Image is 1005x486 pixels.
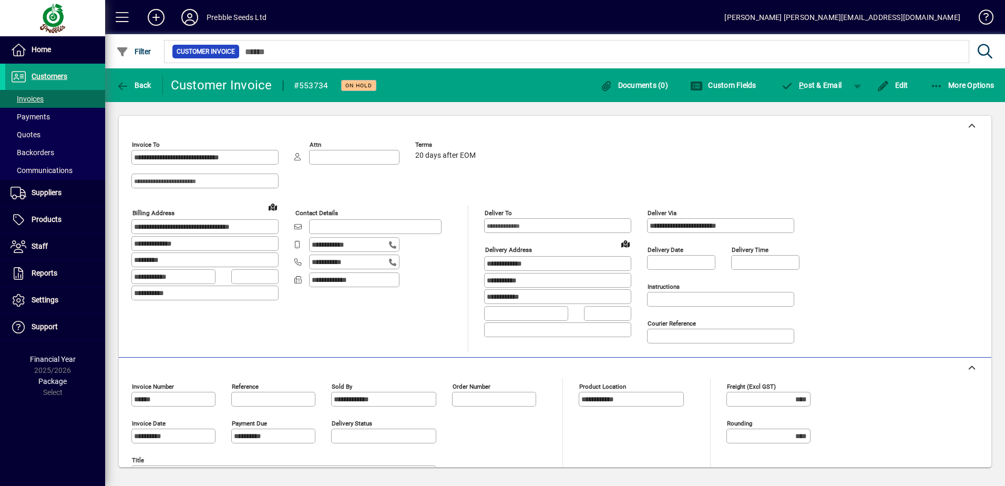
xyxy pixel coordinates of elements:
mat-label: Title [132,457,144,464]
mat-label: Product location [579,383,626,390]
button: Post & Email [776,76,847,95]
mat-label: Payment due [232,420,267,427]
span: P [799,81,804,89]
button: Add [139,8,173,27]
a: Settings [5,287,105,313]
mat-label: Deliver To [485,209,512,217]
span: Quotes [11,130,40,139]
mat-label: Courier Reference [648,320,696,327]
span: Backorders [11,148,54,157]
a: View on map [617,235,634,252]
span: Custom Fields [690,81,756,89]
mat-label: Attn [310,141,321,148]
span: Edit [877,81,908,89]
button: Back [114,76,154,95]
span: Financial Year [30,355,76,363]
mat-label: Delivery date [648,246,683,254]
a: Backorders [5,144,105,161]
span: Communications [11,166,73,175]
button: Documents (0) [597,76,671,95]
mat-label: Sold by [332,383,352,390]
mat-label: Freight (excl GST) [727,383,776,390]
span: Settings [32,296,58,304]
a: Communications [5,161,105,179]
mat-label: Deliver via [648,209,676,217]
span: On hold [345,82,372,89]
mat-label: Invoice number [132,383,174,390]
div: Customer Invoice [171,77,272,94]
div: [PERSON_NAME] [PERSON_NAME][EMAIL_ADDRESS][DOMAIN_NAME] [724,9,960,26]
button: More Options [928,76,997,95]
span: Payments [11,113,50,121]
a: Quotes [5,126,105,144]
span: Documents (0) [600,81,668,89]
mat-label: Order number [453,383,490,390]
mat-label: Invoice date [132,420,166,427]
mat-label: Instructions [648,283,680,290]
button: Custom Fields [688,76,759,95]
span: Customer Invoice [177,46,235,57]
span: Staff [32,242,48,250]
span: Terms [415,141,478,148]
span: Invoices [11,95,44,103]
mat-label: Reference [232,383,259,390]
a: Suppliers [5,180,105,206]
a: Payments [5,108,105,126]
a: Home [5,37,105,63]
span: ost & Email [781,81,842,89]
span: 20 days after EOM [415,151,476,160]
a: View on map [264,198,281,215]
div: #553734 [294,77,329,94]
span: Filter [116,47,151,56]
span: Products [32,215,61,224]
span: Customers [32,72,67,80]
a: Support [5,314,105,340]
mat-label: Delivery time [732,246,768,254]
a: Knowledge Base [971,2,992,36]
span: Support [32,322,58,331]
span: Back [116,81,151,89]
button: Edit [874,76,911,95]
a: Staff [5,234,105,260]
span: Package [38,377,67,386]
app-page-header-button: Back [105,76,163,95]
a: Products [5,207,105,233]
button: Profile [173,8,207,27]
span: Home [32,45,51,54]
a: Reports [5,260,105,287]
a: Invoices [5,90,105,108]
span: More Options [930,81,994,89]
span: Suppliers [32,188,61,197]
mat-label: Delivery status [332,420,372,427]
div: Prebble Seeds Ltd [207,9,266,26]
mat-label: Invoice To [132,141,160,148]
mat-label: Rounding [727,420,752,427]
span: Reports [32,269,57,277]
button: Filter [114,42,154,61]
